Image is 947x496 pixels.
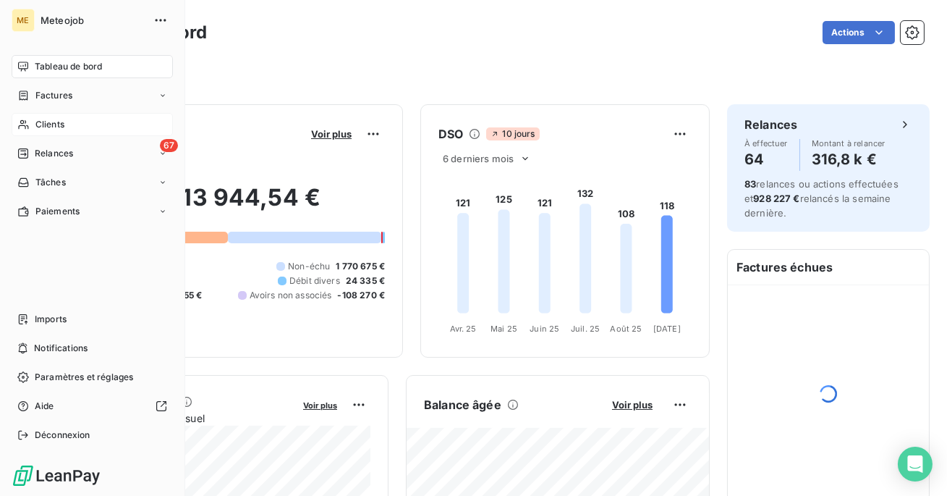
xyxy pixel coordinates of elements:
[12,395,173,418] a: Aide
[160,139,178,152] span: 67
[336,260,385,273] span: 1 770 675 €
[744,116,797,133] h6: Relances
[443,153,514,164] span: 6 derniers mois
[303,400,337,411] span: Voir plus
[812,139,886,148] span: Montant à relancer
[35,118,64,131] span: Clients
[612,399,653,411] span: Voir plus
[311,128,352,140] span: Voir plus
[41,14,145,26] span: Meteojob
[744,139,788,148] span: À effectuer
[289,274,340,287] span: Débit divers
[530,324,559,334] tspan: Juin 25
[744,148,788,171] h4: 64
[728,250,929,285] h6: Factures échues
[491,324,517,334] tspan: Mai 25
[35,147,73,160] span: Relances
[35,176,66,189] span: Tâches
[250,289,332,302] span: Avoirs non associés
[812,148,886,171] h4: 316,8 k €
[744,178,756,190] span: 83
[35,371,133,384] span: Paramètres et réglages
[653,324,681,334] tspan: [DATE]
[753,193,799,204] span: 928 227 €
[450,324,477,334] tspan: Avr. 25
[744,178,899,219] span: relances ou actions effectuées et relancés la semaine dernière.
[12,464,101,487] img: Logo LeanPay
[82,183,385,227] h2: 2 813 944,54 €
[823,21,895,44] button: Actions
[610,324,642,334] tspan: Août 25
[35,313,67,326] span: Imports
[438,125,463,143] h6: DSO
[82,411,293,426] span: Chiffre d'affaires mensuel
[898,447,933,482] div: Open Intercom Messenger
[35,60,102,73] span: Tableau de bord
[299,398,341,411] button: Voir plus
[486,127,539,140] span: 10 jours
[288,260,330,273] span: Non-échu
[338,289,386,302] span: -108 270 €
[34,342,88,355] span: Notifications
[12,9,35,32] div: ME
[424,396,501,413] h6: Balance âgée
[35,89,72,102] span: Factures
[571,324,600,334] tspan: Juil. 25
[35,400,54,413] span: Aide
[307,127,356,140] button: Voir plus
[608,398,657,411] button: Voir plus
[35,429,90,442] span: Déconnexion
[346,274,385,287] span: 24 335 €
[35,205,80,218] span: Paiements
